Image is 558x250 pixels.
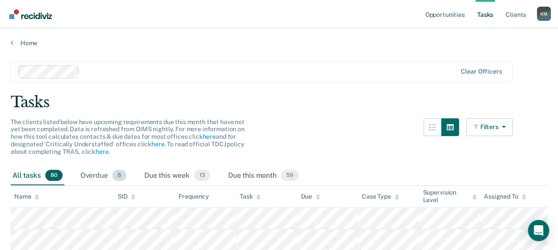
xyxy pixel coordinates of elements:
span: The clients listed below have upcoming requirements due this month that have not yet been complet... [11,118,245,155]
img: Recidiviz [9,9,52,19]
a: Home [11,39,547,47]
a: here [151,141,164,148]
div: SID [118,193,136,200]
button: Profile dropdown button [537,7,551,21]
div: Name [14,193,39,200]
button: Filters [466,118,513,136]
span: 80 [45,170,63,181]
a: here [202,133,215,140]
div: Assigned To [484,193,526,200]
div: Task [240,193,261,200]
div: Overdue8 [79,166,128,186]
div: Due this month59 [226,166,301,186]
div: Clear officers [461,68,502,75]
span: 8 [112,170,127,181]
div: Frequency [178,193,209,200]
div: K M [537,7,551,21]
div: Due [301,193,320,200]
div: Case Type [362,193,399,200]
span: 59 [281,170,299,181]
div: All tasks80 [11,166,64,186]
a: here [95,148,108,155]
div: Due this week13 [142,166,212,186]
div: Supervision Level [423,189,477,204]
div: Open Intercom Messenger [528,220,549,241]
div: Tasks [11,93,547,111]
span: 13 [194,170,210,181]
